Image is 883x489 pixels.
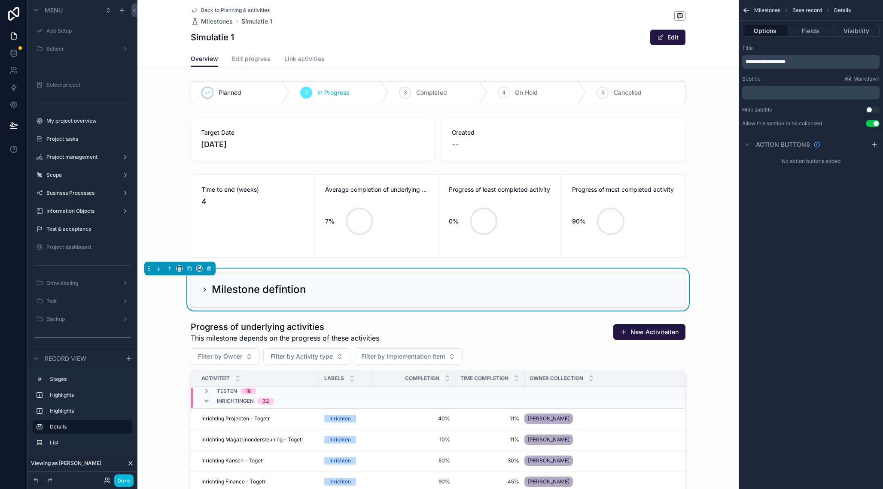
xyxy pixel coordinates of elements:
div: scrollable content [742,55,880,69]
a: Overview [191,51,218,67]
button: Visibility [834,25,880,37]
span: Menu [45,6,63,15]
label: Ontwikkeling [46,280,115,287]
label: Project management [46,154,115,160]
h1: Simulatie 1 [191,31,234,43]
span: Milestones [201,17,233,26]
a: Milestones [191,17,233,26]
div: 32 [262,398,269,404]
span: Action buttons [756,140,810,149]
label: Title [742,45,753,51]
span: Back to Planning & activities [201,7,270,14]
label: Highlights [50,392,125,398]
span: Viewing as [PERSON_NAME] [31,460,101,467]
span: Owner collection [530,375,583,382]
button: Done [114,474,134,487]
label: Select project [46,81,127,88]
span: Edit progress [232,54,271,63]
div: 16 [246,388,251,395]
label: Scope [46,172,115,178]
label: Project tasks [46,136,127,142]
button: Edit [650,30,685,45]
span: Details [834,7,851,14]
label: Backup [46,316,115,323]
span: Activiteit [201,375,230,382]
label: Hide subtitle [742,106,772,113]
button: Options [742,25,788,37]
a: Edit progress [232,51,271,68]
button: Fields [788,25,834,37]
span: Record view [45,354,86,363]
a: Link activities [284,51,325,68]
label: Highlights [50,407,125,414]
span: Labels [324,375,344,382]
div: No action buttons added [739,154,883,168]
label: Test & acceptance [46,226,127,232]
label: Information Objects [46,208,115,214]
span: Completion [405,375,439,382]
span: Overview [191,54,218,63]
span: Milestones [754,7,780,14]
label: Stages [50,376,125,383]
div: scrollable content [742,86,880,100]
label: Project dashboard [46,244,127,251]
a: Markdown [845,75,880,82]
a: Back to Planning & activities [191,7,270,14]
label: Test [46,298,115,305]
span: Inrichtingen [217,398,254,404]
span: Testen [217,388,237,395]
span: Base record [792,7,822,14]
label: Subtitle [742,75,761,82]
label: Business Processes [46,190,115,196]
span: Markdown [853,75,880,82]
h2: Milestone defintion [212,283,306,296]
label: My project overview [46,118,127,124]
span: Link activities [284,54,325,63]
label: App Setup [46,27,127,34]
label: Allow this section to be collapsed [742,120,822,127]
span: Time completion [460,375,508,382]
div: scrollable content [27,368,137,458]
label: List [50,439,125,446]
label: Details [50,423,125,430]
label: Beheer [46,45,115,52]
a: Simulatie 1 [241,17,272,26]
